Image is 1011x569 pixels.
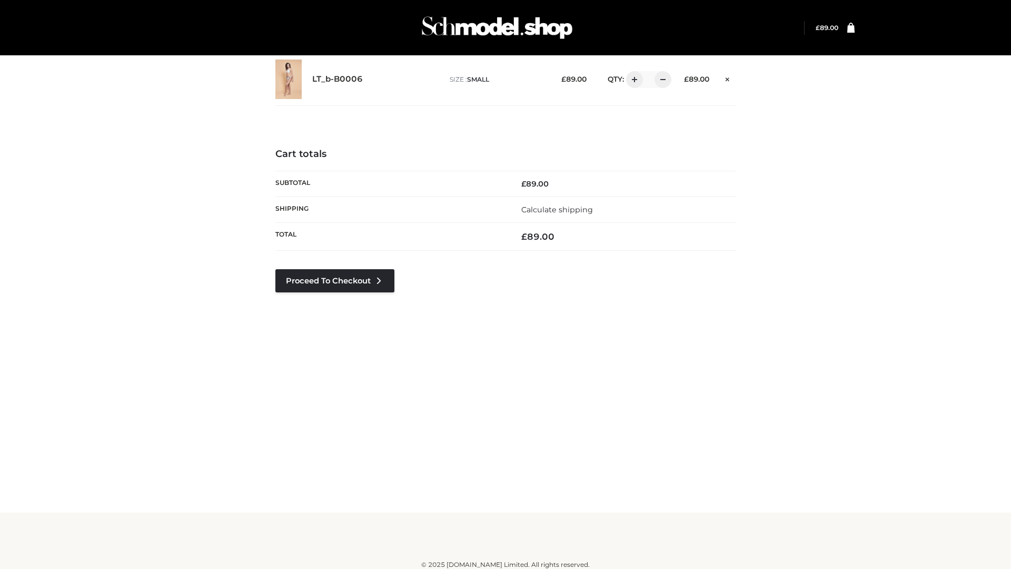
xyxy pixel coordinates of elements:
img: LT_b-B0006 - SMALL [275,60,302,99]
span: £ [684,75,689,83]
span: £ [521,179,526,189]
bdi: 89.00 [521,231,554,242]
p: size : [450,75,545,84]
a: Remove this item [720,71,736,85]
img: Schmodel Admin 964 [418,7,576,48]
th: Total [275,223,506,251]
a: Calculate shipping [521,205,593,214]
a: LT_b-B0006 [312,74,363,84]
span: SMALL [467,75,489,83]
bdi: 89.00 [684,75,709,83]
span: £ [561,75,566,83]
a: £89.00 [816,24,838,32]
span: £ [816,24,820,32]
div: QTY: [597,71,668,88]
bdi: 89.00 [561,75,587,83]
a: Proceed to Checkout [275,269,394,292]
bdi: 89.00 [816,24,838,32]
th: Shipping [275,197,506,222]
th: Subtotal [275,171,506,197]
bdi: 89.00 [521,179,549,189]
span: £ [521,231,527,242]
h4: Cart totals [275,149,736,160]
